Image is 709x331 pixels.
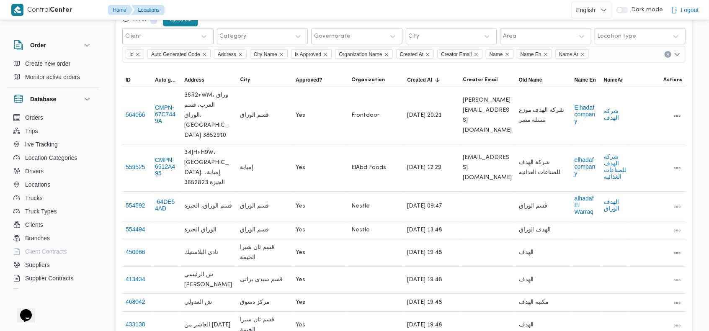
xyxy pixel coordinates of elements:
[25,153,77,163] span: Location Categories
[13,94,92,104] button: Database
[155,198,178,212] button: -64DE54AD
[25,220,43,230] span: Clients
[517,49,552,59] span: Name En
[663,77,682,83] span: Actions
[25,287,46,297] span: Devices
[202,52,207,57] button: Remove Auto Generated Code from selection in this group
[291,49,332,59] span: Is Approved
[604,198,626,212] button: الهدف الوراق
[665,51,671,58] button: Clear input
[292,73,348,87] button: Approved?
[575,195,597,215] button: alhadaf El Warraq
[155,77,178,83] span: Auto generated code
[668,2,702,18] button: Logout
[184,320,230,330] span: العاشر من [DATE]
[598,33,637,40] div: Location type
[25,233,50,243] span: Branches
[674,51,681,58] button: Open list of options
[240,298,270,308] span: مركز دسوق
[10,178,95,191] button: Locations
[601,73,630,87] button: NameAr
[519,275,534,285] span: الهدف
[30,94,56,104] h3: Database
[296,248,305,258] span: Yes
[628,7,663,13] span: Dark mode
[10,205,95,218] button: Truck Types
[559,50,579,59] span: Name Ar
[543,52,548,57] button: Remove Name En from selection in this group
[10,285,95,298] button: Devices
[681,5,699,15] span: Logout
[10,70,95,84] button: Monitor active orders
[580,52,585,57] button: Remove Name Ar from selection in this group
[240,243,289,263] span: قسم ثان شبرا الخيمة
[25,193,42,203] span: Trucks
[396,49,434,59] span: Created At
[463,77,498,83] span: Creator Email
[425,52,430,57] button: Remove Created At from selection in this group
[463,153,512,183] span: [EMAIL_ADDRESS][DOMAIN_NAME]
[126,202,145,209] button: 554592
[240,275,283,285] span: قسم سيدى برانى
[296,298,305,308] span: Yes
[339,50,382,59] span: Organization Name
[126,276,145,282] button: 413434
[25,126,38,136] span: Trips
[147,49,211,59] span: Auto Generated Code
[295,50,321,59] span: Is Approved
[122,73,152,87] button: ID
[437,49,482,59] span: Creator Email
[296,275,305,285] span: Yes
[155,104,178,124] button: CMPN-67C7449A
[184,77,204,83] span: Address
[404,73,460,87] button: Created AtSorted in descending order
[463,95,512,136] span: [PERSON_NAME][EMAIL_ADDRESS][DOMAIN_NAME]
[672,321,682,331] button: All actions
[672,298,682,308] button: All actions
[296,163,305,173] span: Yes
[571,73,601,87] button: Name En
[555,49,589,59] span: Name Ar
[519,77,542,83] span: Old Name
[7,111,99,292] div: Database
[575,77,596,83] span: Name En
[238,52,243,57] button: Remove Address from selection in this group
[490,50,503,59] span: Name
[486,49,513,59] span: Name
[184,90,233,141] span: 36R2+WM، وراق العرب، قسم الوراق، [GEOGRAPHIC_DATA] 3852910
[218,50,236,59] span: Address
[441,50,472,59] span: Creator Email
[505,52,510,57] button: Remove Name from selection in this group
[407,201,443,211] span: [DATE] 09:47
[296,77,322,83] span: Approved?
[50,7,73,13] b: Center
[351,163,386,173] span: ElAbd Foods
[181,73,237,87] button: Address
[672,202,682,212] button: All actions
[135,52,140,57] button: Remove Id from selection in this group
[519,320,534,330] span: الهدف
[407,163,442,173] span: [DATE] 12:29
[604,108,626,121] button: شركه الهدف
[13,40,92,50] button: Order
[407,275,443,285] span: [DATE] 19:48
[8,298,35,323] iframe: chat widget
[296,320,305,330] span: Yes
[25,166,44,176] span: Drivers
[129,50,134,59] span: Id
[25,59,70,69] span: Create new order
[351,225,370,235] span: Nestle
[604,153,626,180] button: شركة الهدف للصناعات الغذائية
[25,273,73,283] span: Supplier Contracts
[407,110,442,121] span: [DATE] 20:21
[126,249,145,255] button: 450966
[575,104,597,124] button: Elhadaf company
[314,33,351,40] div: Governorate
[126,111,145,118] button: 564066
[126,226,145,233] button: 554494
[519,248,534,258] span: الهدف
[10,245,95,258] button: Client Contracts
[575,157,597,177] button: elhadaf company
[184,248,218,258] span: نادي البلاستيك
[25,246,67,257] span: Client Contracts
